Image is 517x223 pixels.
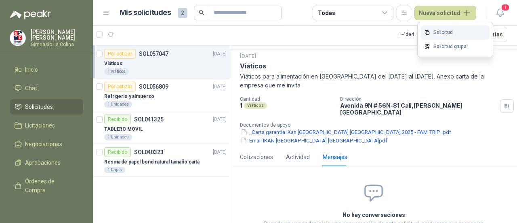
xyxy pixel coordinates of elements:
[104,68,129,75] div: 1 Viáticos
[25,177,76,195] span: Órdenes de Compra
[25,158,61,167] span: Aprobaciones
[10,118,83,133] a: Licitaciones
[493,6,507,20] button: 1
[240,72,507,90] p: Viáticos para alimentación en [GEOGRAPHIC_DATA] del [DATE] al [DATE]. Anexo carta de la empresa q...
[240,62,266,70] p: Viáticos
[104,49,136,59] div: Por cotizar
[213,149,227,156] p: [DATE]
[318,8,335,17] div: Todas
[340,96,497,102] p: Dirección
[10,136,83,152] a: Negociaciones
[213,50,227,58] p: [DATE]
[104,93,154,100] p: Refrigerio y almuerzo
[93,111,230,144] a: RecibidoSOL041325[DATE] TABLERO MOVIL1 Unidades
[244,102,267,109] div: Viáticos
[93,46,230,79] a: Por cotizarSOL057047[DATE] Viáticos1 Viáticos
[134,149,164,155] p: SOL040323
[25,102,53,111] span: Solicitudes
[104,82,136,91] div: Por cotizar
[25,65,38,74] span: Inicio
[93,79,230,111] a: Por cotizarSOL056809[DATE] Refrigerio y almuerzo1 Unidades
[286,153,310,161] div: Actividad
[104,158,200,166] p: Resma de papel bond natural tamaño carta
[240,53,256,60] p: [DATE]
[25,121,55,130] span: Licitaciones
[134,117,164,122] p: SOL041325
[178,8,187,18] span: 2
[10,81,83,96] a: Chat
[104,60,122,68] p: Viáticos
[501,4,510,11] span: 1
[240,210,507,219] h2: No hay conversaciones
[10,30,25,46] img: Company Logo
[10,174,83,198] a: Órdenes de Compra
[104,167,125,173] div: 1 Cajas
[240,122,514,128] p: Documentos de apoyo
[104,134,132,140] div: 1 Unidades
[93,144,230,177] a: RecibidoSOL040323[DATE] Resma de papel bond natural tamaño carta1 Cajas
[10,99,83,115] a: Solicitudes
[240,153,273,161] div: Cotizaciones
[104,115,131,124] div: Recibido
[139,84,168,89] p: SOL056809
[240,96,334,102] p: Cantidad
[25,140,62,149] span: Negociaciones
[213,83,227,91] p: [DATE]
[323,153,347,161] div: Mensajes
[31,29,83,40] p: [PERSON_NAME] [PERSON_NAME]
[340,102,497,116] p: Avenida 9N # 56N-81 Cali , [PERSON_NAME][GEOGRAPHIC_DATA]
[25,84,37,93] span: Chat
[139,51,168,57] p: SOL057047
[10,201,83,217] a: Manuales y ayuda
[10,10,51,19] img: Logo peakr
[414,6,476,20] button: Nueva solicitud
[240,128,452,136] button: _Carta garantia IKan [GEOGRAPHIC_DATA] [GEOGRAPHIC_DATA] 2025 - FAM TRIP .pdf
[199,10,204,15] span: search
[31,42,83,47] p: Gimnasio La Colina
[104,147,131,157] div: Recibido
[213,116,227,123] p: [DATE]
[240,136,388,145] button: Email IKAN [GEOGRAPHIC_DATA] [GEOGRAPHIC_DATA]pdf
[10,155,83,170] a: Aprobaciones
[10,62,83,77] a: Inicio
[240,102,242,109] p: 1
[120,7,171,19] h1: Mis solicitudes
[104,101,132,108] div: 1 Unidades
[399,28,440,41] div: 1 - 4 de 4
[104,125,143,133] p: TABLERO MOVIL
[421,25,490,40] a: Solicitud
[421,40,490,54] a: Solicitud grupal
